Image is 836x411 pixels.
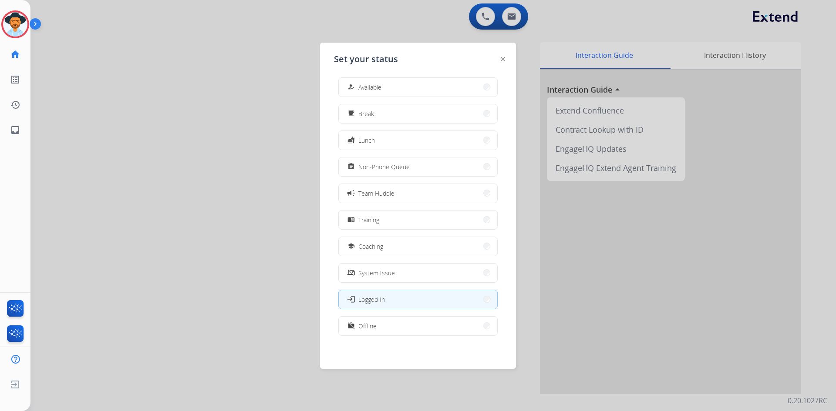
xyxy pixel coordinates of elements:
[3,12,27,37] img: avatar
[347,137,355,144] mat-icon: fastfood
[347,163,355,170] mat-icon: assignment
[358,268,395,277] span: System Issue
[10,125,20,135] mat-icon: inbox
[339,237,497,256] button: Coaching
[339,104,497,123] button: Break
[339,78,497,97] button: Available
[347,322,355,330] mat-icon: work_off
[339,184,497,203] button: Team Huddle
[10,74,20,85] mat-icon: list_alt
[347,269,355,277] mat-icon: phonelink_off
[10,49,20,60] mat-icon: home
[334,53,398,65] span: Set your status
[347,243,355,250] mat-icon: school
[358,189,394,198] span: Team Huddle
[347,295,355,304] mat-icon: login
[358,242,383,251] span: Coaching
[788,395,827,406] p: 0.20.1027RC
[339,264,497,282] button: System Issue
[347,216,355,224] mat-icon: menu_book
[347,189,355,197] mat-icon: campaign
[358,83,381,92] span: Available
[339,211,497,229] button: Training
[339,157,497,176] button: Non-Phone Queue
[358,162,410,171] span: Non-Phone Queue
[501,57,505,61] img: close-button
[339,317,497,335] button: Offline
[347,110,355,117] mat-icon: free_breakfast
[339,290,497,309] button: Logged In
[347,84,355,91] mat-icon: how_to_reg
[10,100,20,110] mat-icon: history
[358,215,379,224] span: Training
[358,136,375,145] span: Lunch
[339,131,497,150] button: Lunch
[358,109,374,118] span: Break
[358,295,385,304] span: Logged In
[358,321,377,331] span: Offline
